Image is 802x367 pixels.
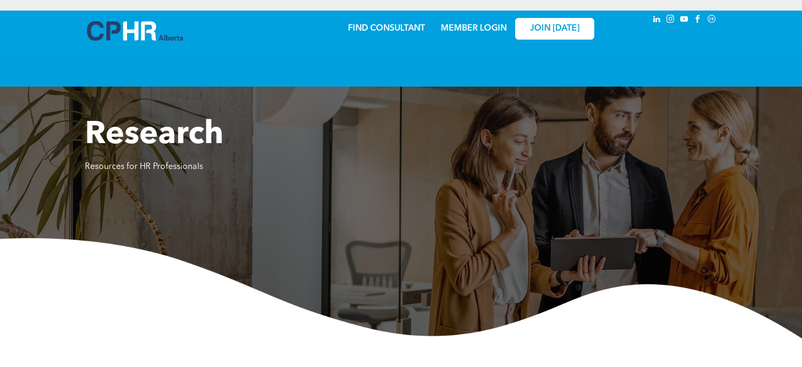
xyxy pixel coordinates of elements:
span: JOIN [DATE] [530,24,579,34]
a: facebook [692,13,704,27]
a: youtube [679,13,690,27]
a: MEMBER LOGIN [441,24,507,33]
a: linkedin [651,13,663,27]
a: Social network [706,13,718,27]
a: JOIN [DATE] [515,18,594,40]
span: Resources for HR Professionals [85,163,203,171]
span: Research [85,119,224,151]
a: FIND CONSULTANT [348,24,425,33]
a: instagram [665,13,677,27]
img: A blue and white logo for cp alberta [87,21,183,41]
